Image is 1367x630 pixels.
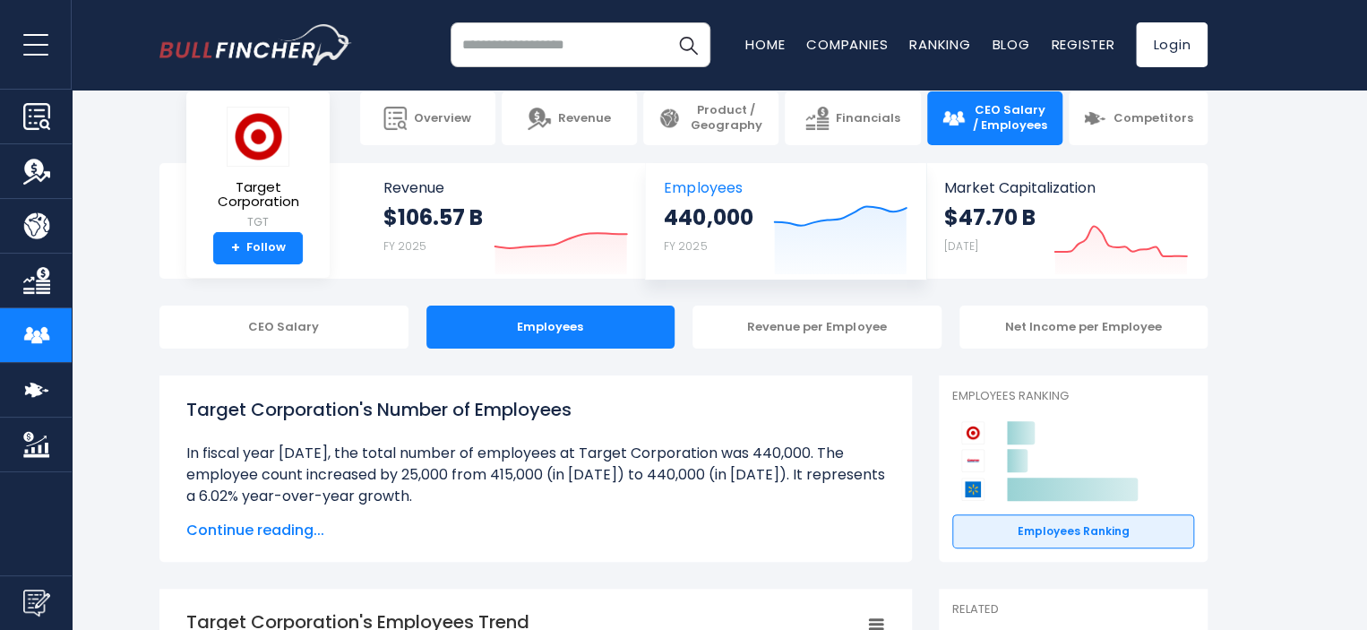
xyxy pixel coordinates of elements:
[806,35,888,54] a: Companies
[502,91,637,145] a: Revenue
[961,478,984,501] img: Walmart competitors logo
[426,306,675,349] div: Employees
[1051,35,1114,54] a: Register
[909,35,970,54] a: Ranking
[664,238,707,254] small: FY 2025
[961,421,984,444] img: Target Corporation competitors logo
[558,111,611,126] span: Revenue
[414,111,471,126] span: Overview
[944,179,1188,196] span: Market Capitalization
[1069,91,1208,145] a: Competitors
[664,203,752,231] strong: 440,000
[213,232,303,264] a: +Follow
[688,103,764,134] span: Product / Geography
[383,238,426,254] small: FY 2025
[961,449,984,472] img: Costco Wholesale Corporation competitors logo
[785,91,920,145] a: Financials
[159,24,352,65] a: Go to homepage
[646,163,924,279] a: Employees 440,000 FY 2025
[201,180,315,210] span: Target Corporation
[159,306,408,349] div: CEO Salary
[1113,111,1193,126] span: Competitors
[186,443,885,507] li: In fiscal year [DATE], the total number of employees at Target Corporation was 440,000. The emplo...
[952,602,1194,617] p: Related
[926,163,1206,279] a: Market Capitalization $47.70 B [DATE]
[972,103,1048,134] span: CEO Salary / Employees
[383,203,483,231] strong: $106.57 B
[944,203,1036,231] strong: $47.70 B
[692,306,941,349] div: Revenue per Employee
[836,111,900,126] span: Financials
[231,240,240,256] strong: +
[365,163,646,279] a: Revenue $106.57 B FY 2025
[1136,22,1208,67] a: Login
[643,91,778,145] a: Product / Geography
[383,179,628,196] span: Revenue
[952,389,1194,404] p: Employees Ranking
[944,238,978,254] small: [DATE]
[186,520,885,541] span: Continue reading...
[959,306,1208,349] div: Net Income per Employee
[159,24,352,65] img: bullfincher logo
[992,35,1029,54] a: Blog
[200,106,316,232] a: Target Corporation TGT
[201,214,315,230] small: TGT
[666,22,710,67] button: Search
[952,514,1194,548] a: Employees Ranking
[186,396,885,423] h1: Target Corporation's Number of Employees
[664,179,907,196] span: Employees
[927,91,1062,145] a: CEO Salary / Employees
[360,91,495,145] a: Overview
[745,35,785,54] a: Home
